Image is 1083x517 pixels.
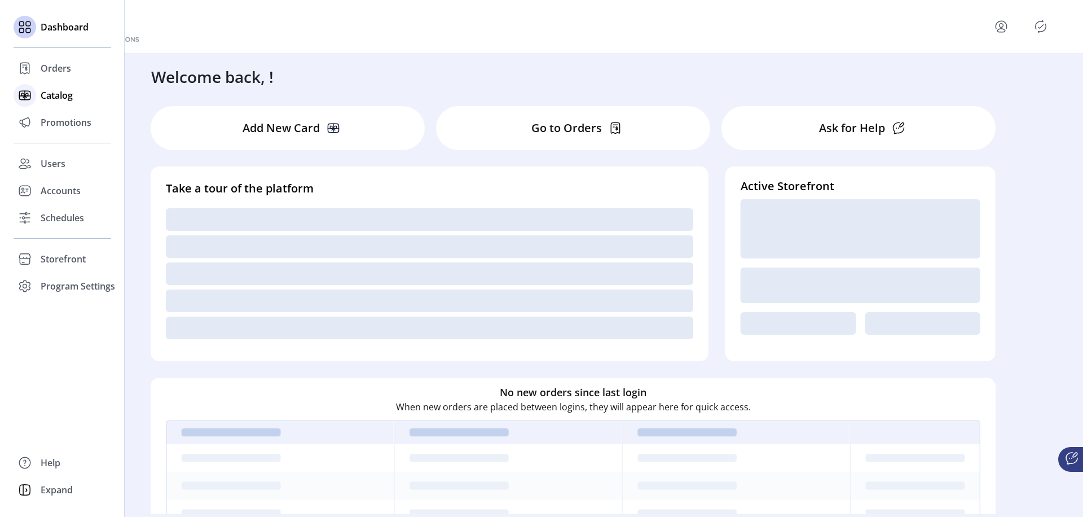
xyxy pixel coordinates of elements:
[151,65,274,89] h3: Welcome back, !
[531,120,602,137] p: Go to Orders
[243,120,320,137] p: Add New Card
[41,20,89,34] span: Dashboard
[41,184,81,198] span: Accounts
[396,400,751,414] p: When new orders are placed between logins, they will appear here for quick access.
[41,116,91,129] span: Promotions
[41,211,84,225] span: Schedules
[41,483,73,497] span: Expand
[992,17,1010,36] button: menu
[41,456,60,470] span: Help
[166,180,693,197] h4: Take a tour of the platform
[41,89,73,102] span: Catalog
[819,120,885,137] p: Ask for Help
[41,252,86,266] span: Storefront
[41,62,71,75] span: Orders
[741,178,980,195] h4: Active Storefront
[500,385,646,400] h6: No new orders since last login
[41,279,115,293] span: Program Settings
[41,157,65,170] span: Users
[1032,17,1050,36] button: Publisher Panel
